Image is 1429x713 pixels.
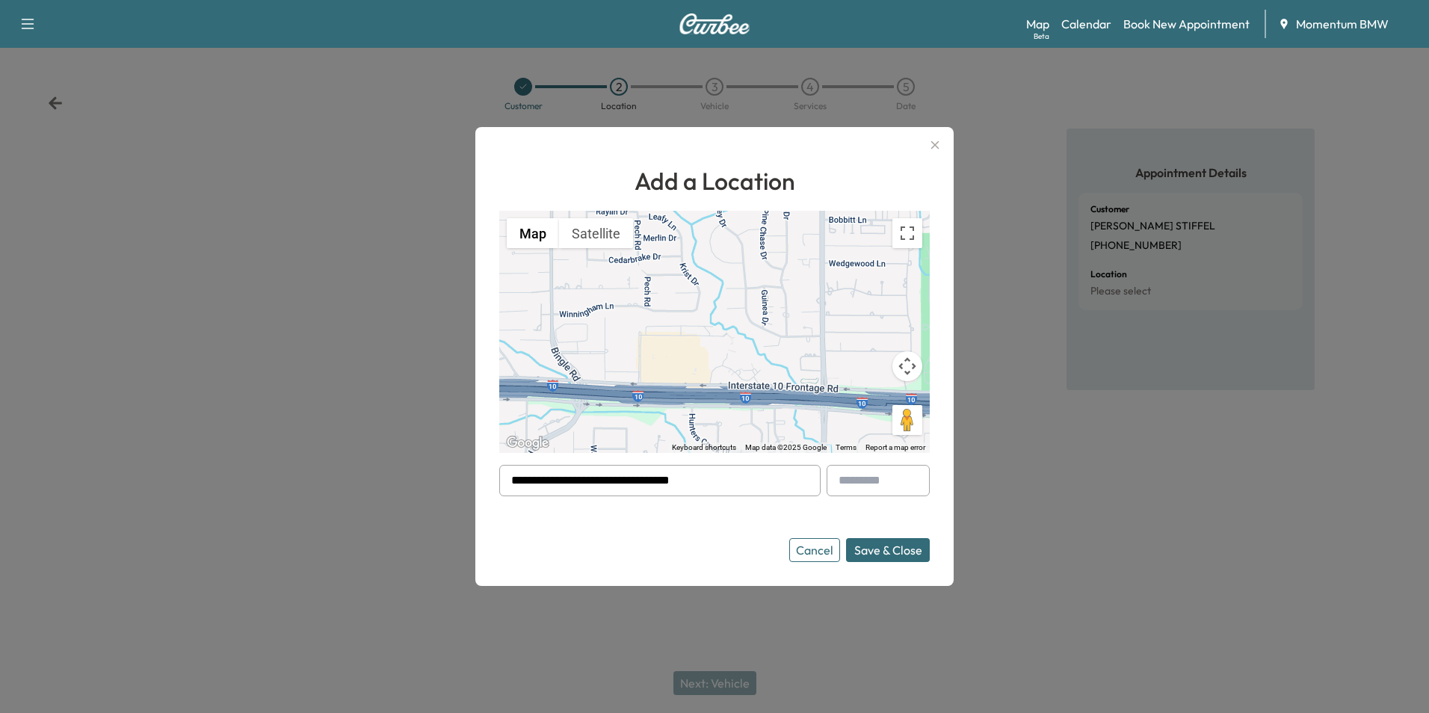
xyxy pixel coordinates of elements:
[507,218,559,248] button: Show street map
[1123,15,1250,33] a: Book New Appointment
[789,538,840,562] button: Cancel
[503,433,552,453] img: Google
[503,433,552,453] a: Open this area in Google Maps (opens a new window)
[745,443,827,451] span: Map data ©2025 Google
[892,218,922,248] button: Toggle fullscreen view
[865,443,925,451] a: Report a map error
[679,13,750,34] img: Curbee Logo
[559,218,633,248] button: Show satellite imagery
[672,442,736,453] button: Keyboard shortcuts
[892,405,922,435] button: Drag Pegman onto the map to open Street View
[836,443,857,451] a: Terms (opens in new tab)
[892,351,922,381] button: Map camera controls
[846,538,930,562] button: Save & Close
[499,163,930,199] h1: Add a Location
[1034,31,1049,42] div: Beta
[1061,15,1111,33] a: Calendar
[1026,15,1049,33] a: MapBeta
[1296,15,1389,33] span: Momentum BMW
